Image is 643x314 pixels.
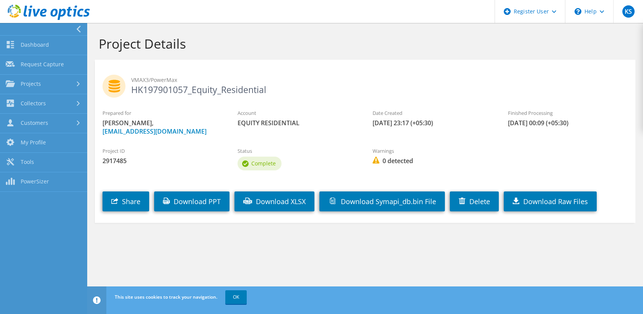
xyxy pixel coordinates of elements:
svg: \n [575,8,581,15]
span: KS [622,5,635,18]
span: [PERSON_NAME], [103,119,222,136]
h2: HK197901057_Equity_Residential [103,75,628,94]
label: Account [238,109,357,117]
span: VMAX3/PowerMax [131,76,628,84]
a: Download PPT [154,191,230,211]
a: Download XLSX [234,191,314,211]
a: OK [225,290,247,304]
a: [EMAIL_ADDRESS][DOMAIN_NAME] [103,127,207,136]
span: This site uses cookies to track your navigation. [115,294,217,300]
label: Status [238,147,357,155]
h1: Project Details [99,36,628,52]
a: Delete [450,191,499,211]
span: [DATE] 00:09 (+05:30) [508,119,628,127]
span: [DATE] 23:17 (+05:30) [373,119,492,127]
label: Prepared for [103,109,222,117]
span: EQUITY RESIDENTIAL [238,119,357,127]
label: Project ID [103,147,222,155]
a: Share [103,191,149,211]
span: 0 detected [373,157,492,165]
label: Warnings [373,147,492,155]
a: Download Symapi_db.bin File [319,191,445,211]
label: Finished Processing [508,109,628,117]
a: Download Raw Files [504,191,597,211]
span: 2917485 [103,157,222,165]
span: Complete [251,160,276,167]
label: Date Created [373,109,492,117]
